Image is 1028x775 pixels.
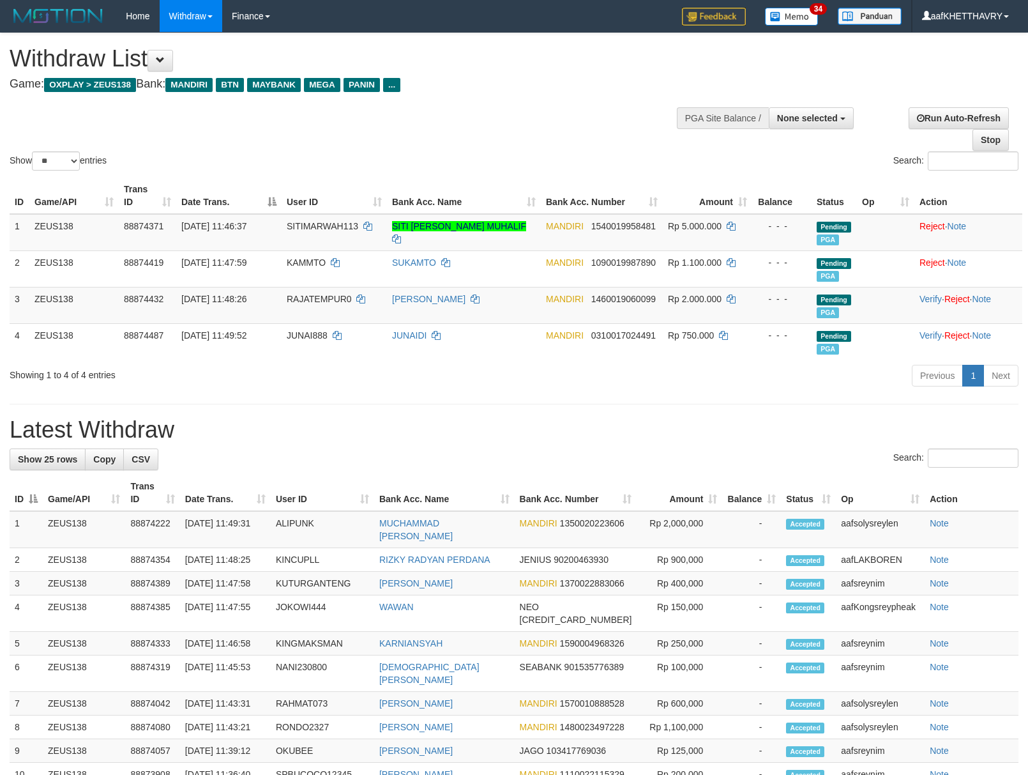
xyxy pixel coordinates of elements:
th: Bank Acc. Number: activate to sort column ascending [541,178,663,214]
span: Accepted [786,699,824,710]
td: - [722,511,781,548]
span: Accepted [786,602,824,613]
td: 5 [10,632,43,656]
th: Balance [752,178,812,214]
div: - - - [757,329,806,342]
td: · [914,214,1022,251]
span: JAGO [520,746,544,756]
span: Marked by aafsolysreylen [817,307,839,318]
span: Copy 1460019060099 to clipboard [591,294,656,304]
a: JUNAIDI [392,330,427,341]
span: 34 [810,3,827,15]
td: 2 [10,548,43,572]
td: - [722,595,781,632]
span: Copy 1570010888528 to clipboard [560,698,624,709]
td: 3 [10,287,29,323]
h1: Withdraw List [10,46,672,72]
a: Previous [912,365,963,387]
span: Pending [817,222,851,233]
td: ZEUS138 [43,511,125,548]
span: Copy 103417769036 to clipboard [547,746,606,756]
span: ... [383,78,400,92]
th: Bank Acc. Name: activate to sort column ascending [387,178,541,214]
td: Rp 600,000 [637,692,722,716]
span: KAMMTO [287,257,326,268]
a: [PERSON_NAME] [379,698,453,709]
a: [PERSON_NAME] [379,746,453,756]
input: Search: [928,151,1018,171]
a: Note [930,578,949,588]
td: [DATE] 11:46:58 [180,632,271,656]
span: 88874487 [124,330,163,341]
td: Rp 2,000,000 [637,511,722,548]
div: - - - [757,220,806,233]
th: Bank Acc. Number: activate to sort column ascending [515,475,637,511]
td: 8 [10,716,43,739]
a: Reject [944,294,970,304]
td: 88874354 [125,548,179,572]
h4: Game: Bank: [10,78,672,91]
td: · · [914,323,1022,360]
td: ZEUS138 [43,548,125,572]
td: NANI230800 [271,656,374,692]
label: Search: [893,449,1018,468]
td: 4 [10,595,43,632]
td: [DATE] 11:49:31 [180,511,271,548]
td: Rp 250,000 [637,632,722,656]
span: Copy 901535776389 to clipboard [564,662,624,672]
span: MEGA [304,78,340,92]
a: MUCHAMMAD [PERSON_NAME] [379,518,453,541]
span: Copy 0310017024491 to clipboard [591,330,656,341]
span: NEO [520,602,539,612]
span: MANDIRI [520,578,557,588]
th: Date Trans.: activate to sort column descending [176,178,282,214]
a: Note [930,662,949,672]
td: KINGMAKSMAN [271,632,374,656]
a: [DEMOGRAPHIC_DATA][PERSON_NAME] [379,662,480,685]
td: Rp 125,000 [637,739,722,763]
span: Accepted [786,579,824,590]
th: Status: activate to sort column ascending [781,475,836,511]
td: ZEUS138 [43,739,125,763]
span: Copy 1370022883066 to clipboard [560,578,624,588]
span: MANDIRI [546,330,584,341]
td: ZEUS138 [43,572,125,595]
td: ALIPUNK [271,511,374,548]
td: - [722,572,781,595]
td: ZEUS138 [43,632,125,656]
td: JOKOWI444 [271,595,374,632]
span: OXPLAY > ZEUS138 [44,78,136,92]
td: 3 [10,572,43,595]
span: Accepted [786,663,824,673]
span: Rp 1.100.000 [668,257,722,268]
select: Showentries [32,151,80,171]
span: Pending [817,331,851,342]
a: SITI [PERSON_NAME] MUHALIF [392,221,526,231]
td: 88874389 [125,572,179,595]
a: Copy [85,449,124,470]
img: MOTION_logo.png [10,6,107,26]
a: [PERSON_NAME] [379,578,453,588]
span: JUNAI888 [287,330,328,341]
span: [DATE] 11:46:37 [181,221,246,231]
span: Accepted [786,746,824,757]
th: Action [925,475,1018,511]
span: Copy 1350020223606 to clipboard [560,518,624,528]
a: Note [948,221,967,231]
span: MANDIRI [546,221,584,231]
td: 7 [10,692,43,716]
span: MANDIRI [520,722,557,732]
td: 88874222 [125,511,179,548]
td: - [722,716,781,739]
td: · [914,250,1022,287]
span: Accepted [786,723,824,733]
input: Search: [928,449,1018,468]
th: Trans ID: activate to sort column ascending [125,475,179,511]
td: 88874333 [125,632,179,656]
th: Game/API: activate to sort column ascending [43,475,125,511]
a: 1 [962,365,984,387]
span: [DATE] 11:49:52 [181,330,246,341]
label: Show entries [10,151,107,171]
td: Rp 900,000 [637,548,722,572]
a: Show 25 rows [10,449,86,470]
